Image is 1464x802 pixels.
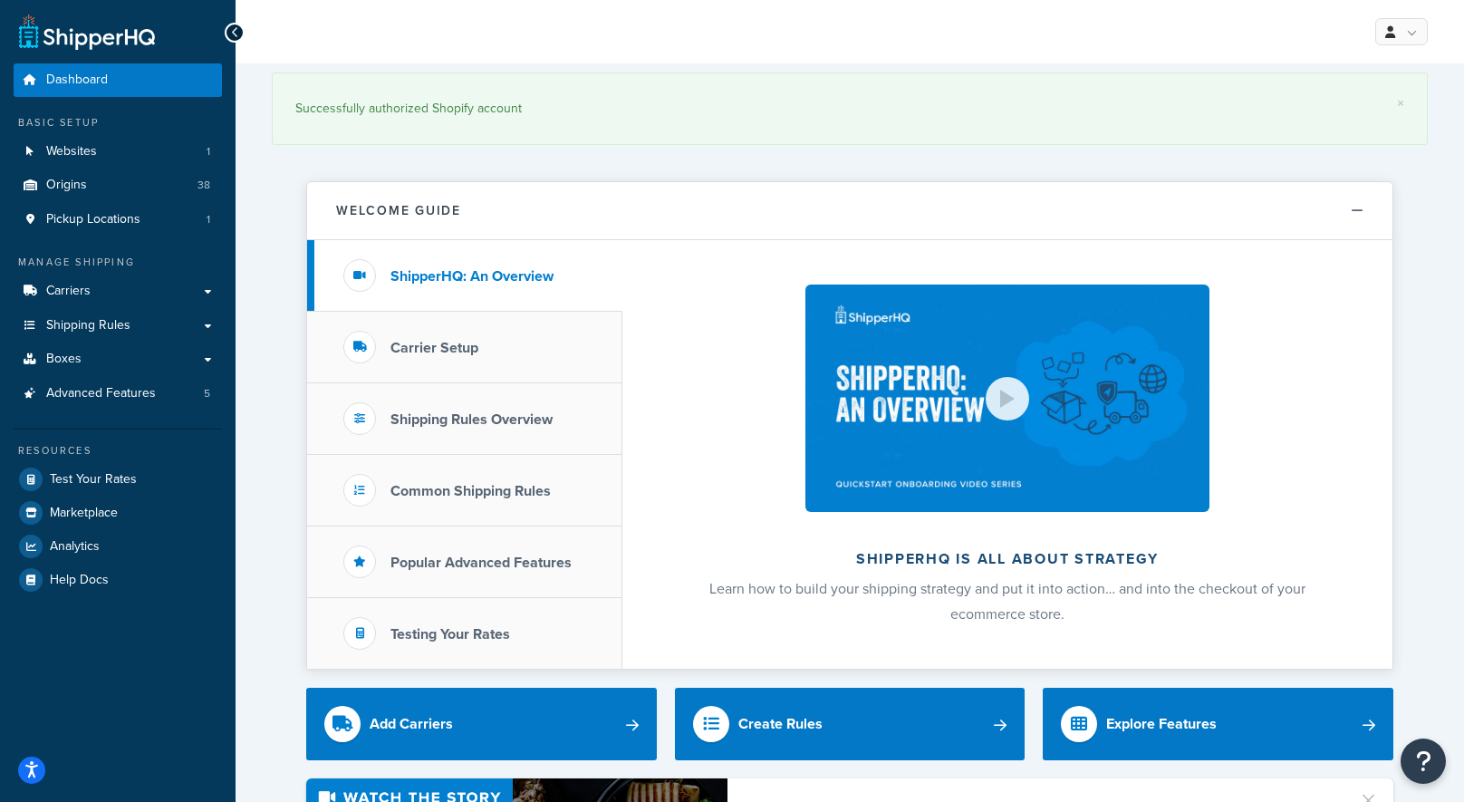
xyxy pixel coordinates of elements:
span: 1 [207,212,210,227]
h3: Popular Advanced Features [390,555,572,571]
span: Advanced Features [46,386,156,401]
a: Create Rules [675,688,1026,760]
a: Help Docs [14,564,222,596]
a: Dashboard [14,63,222,97]
span: 38 [197,178,210,193]
a: Marketplace [14,497,222,529]
span: Carriers [46,284,91,299]
button: Welcome Guide [307,182,1392,240]
a: Websites1 [14,135,222,169]
button: Open Resource Center [1401,739,1446,784]
span: Boxes [46,352,82,367]
span: Origins [46,178,87,193]
div: Resources [14,443,222,459]
a: Origins38 [14,169,222,202]
span: Learn how to build your shipping strategy and put it into action… and into the checkout of your e... [709,578,1305,624]
h3: Testing Your Rates [390,626,510,643]
span: 5 [204,386,210,401]
li: Pickup Locations [14,203,222,237]
img: ShipperHQ is all about strategy [805,285,1209,512]
a: Test Your Rates [14,463,222,496]
div: Explore Features [1106,711,1217,737]
h3: Shipping Rules Overview [390,411,553,428]
span: Test Your Rates [50,472,137,488]
h3: Common Shipping Rules [390,483,551,499]
div: Successfully authorized Shopify account [295,96,1404,121]
a: × [1397,96,1404,111]
h2: Welcome Guide [336,204,461,217]
span: Dashboard [46,72,108,88]
span: Marketplace [50,506,118,521]
li: Origins [14,169,222,202]
a: Analytics [14,530,222,563]
li: Advanced Features [14,377,222,411]
h2: ShipperHQ is all about strategy [670,551,1344,567]
div: Add Carriers [370,711,453,737]
span: Pickup Locations [46,212,140,227]
a: Pickup Locations1 [14,203,222,237]
div: Create Rules [738,711,823,737]
a: Shipping Rules [14,309,222,343]
li: Websites [14,135,222,169]
h3: ShipperHQ: An Overview [390,268,554,285]
div: Manage Shipping [14,255,222,270]
a: Boxes [14,343,222,376]
span: Shipping Rules [46,318,130,333]
a: Carriers [14,275,222,308]
span: Websites [46,144,97,159]
a: Add Carriers [306,688,657,760]
div: Basic Setup [14,115,222,130]
a: Explore Features [1043,688,1393,760]
span: 1 [207,144,210,159]
span: Analytics [50,539,100,555]
span: Help Docs [50,573,109,588]
a: Advanced Features5 [14,377,222,411]
h3: Carrier Setup [390,340,478,356]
